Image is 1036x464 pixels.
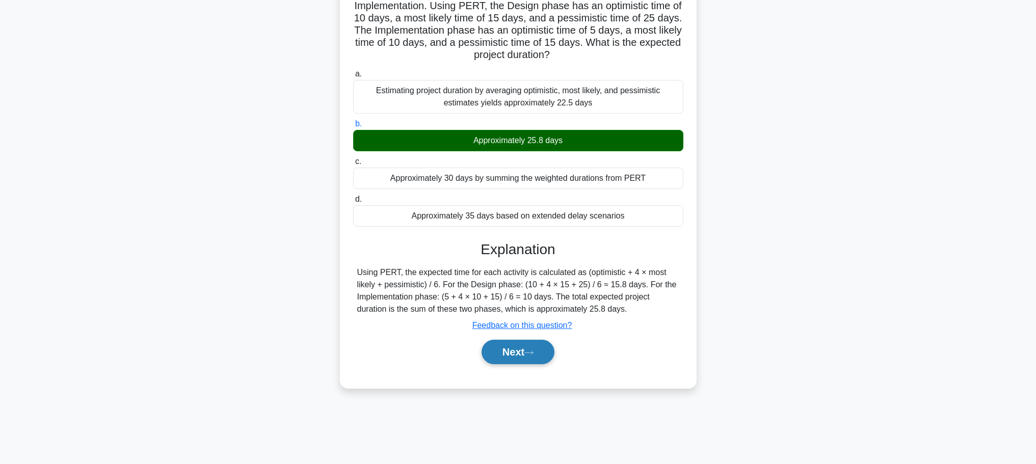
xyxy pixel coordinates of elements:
[355,195,362,203] span: d.
[357,266,679,315] div: Using PERT, the expected time for each activity is calculated as (optimistic + 4 × most likely + ...
[353,130,683,151] div: Approximately 25.8 days
[355,69,362,78] span: a.
[359,241,677,258] h3: Explanation
[355,119,362,128] span: b.
[355,157,361,166] span: c.
[353,80,683,114] div: Estimating project duration by averaging optimistic, most likely, and pessimistic estimates yield...
[353,168,683,189] div: Approximately 30 days by summing the weighted durations from PERT
[353,205,683,227] div: Approximately 35 days based on extended delay scenarios
[482,340,554,364] button: Next
[472,321,572,330] a: Feedback on this question?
